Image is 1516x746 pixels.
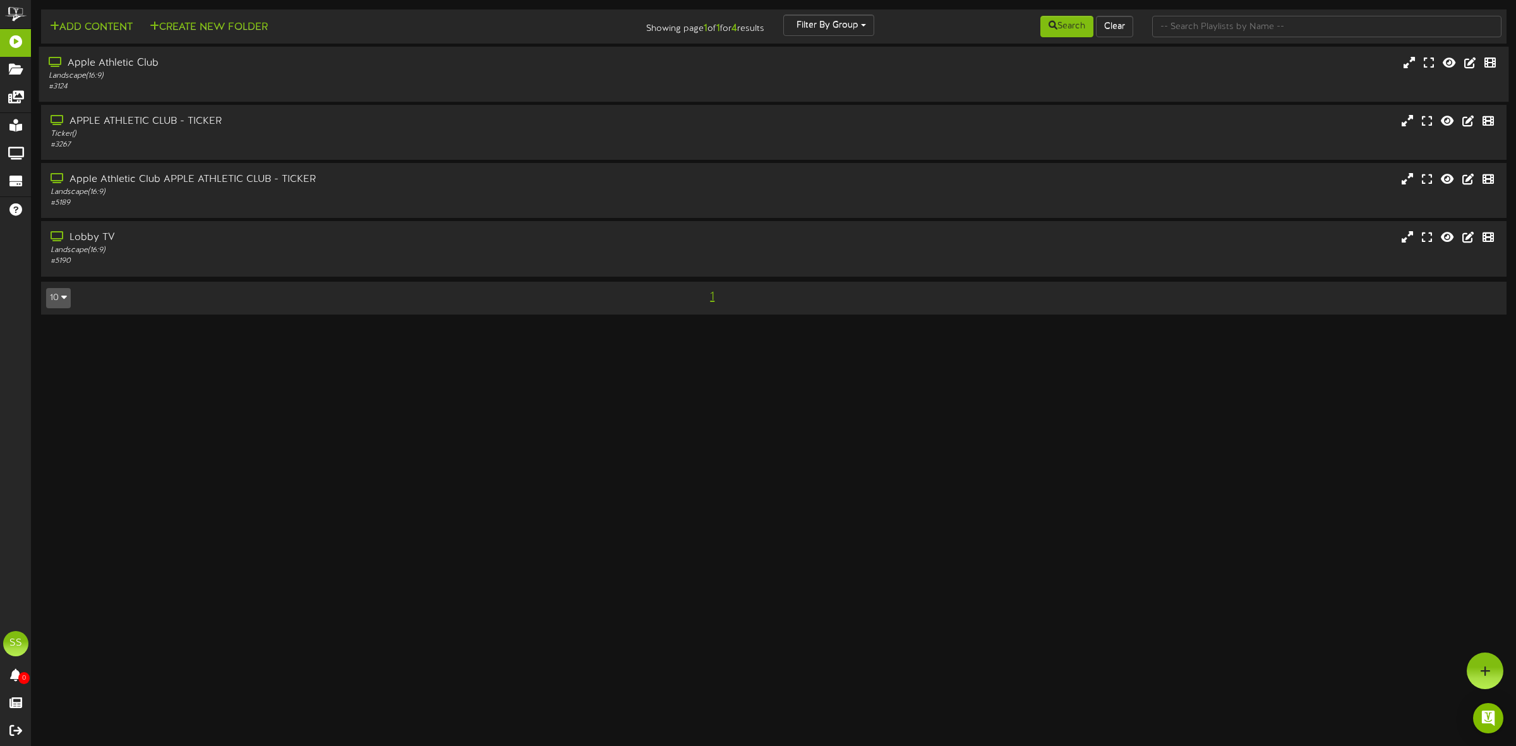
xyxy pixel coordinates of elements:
div: Open Intercom Messenger [1473,703,1503,733]
div: # 3267 [51,140,642,150]
div: Apple Athletic Club APPLE ATHLETIC CLUB - TICKER [51,172,642,187]
button: Filter By Group [783,15,874,36]
div: # 5190 [51,256,642,267]
strong: 4 [731,23,737,34]
span: 0 [18,672,30,684]
div: Showing page of for results [528,15,774,36]
button: 10 [46,288,71,308]
div: Landscape ( 16:9 ) [51,187,642,198]
strong: 1 [704,23,707,34]
span: 1 [707,290,718,304]
div: # 3124 [49,81,642,92]
div: SS [3,631,28,656]
input: -- Search Playlists by Name -- [1152,16,1502,37]
button: Add Content [46,20,136,35]
button: Search [1040,16,1093,37]
strong: 1 [716,23,720,34]
div: Lobby TV [51,231,642,245]
div: APPLE ATHLETIC CLUB - TICKER [51,114,642,129]
div: Landscape ( 16:9 ) [51,245,642,256]
div: # 5189 [51,198,642,208]
div: Landscape ( 16:9 ) [49,71,642,81]
div: Ticker ( ) [51,129,642,140]
button: Create New Folder [146,20,272,35]
button: Clear [1096,16,1133,37]
div: Apple Athletic Club [49,56,642,71]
